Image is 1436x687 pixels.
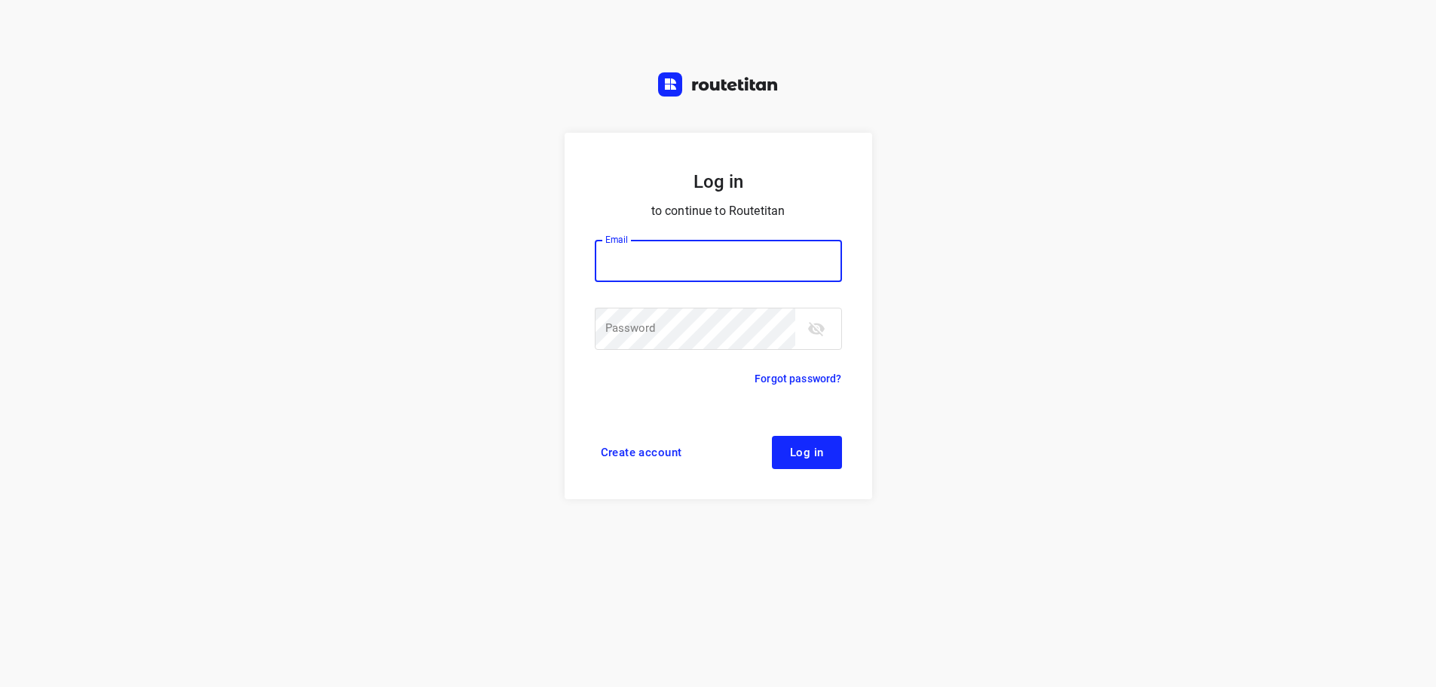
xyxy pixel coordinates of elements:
span: Log in [790,446,824,459]
h5: Log in [595,169,842,195]
a: Create account [595,436,688,469]
a: Forgot password? [755,370,841,388]
a: Routetitan [658,72,779,100]
button: toggle password visibility [801,314,831,344]
p: to continue to Routetitan [595,201,842,222]
img: Routetitan [658,72,779,97]
span: Create account [601,446,682,459]
button: Log in [772,436,842,469]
